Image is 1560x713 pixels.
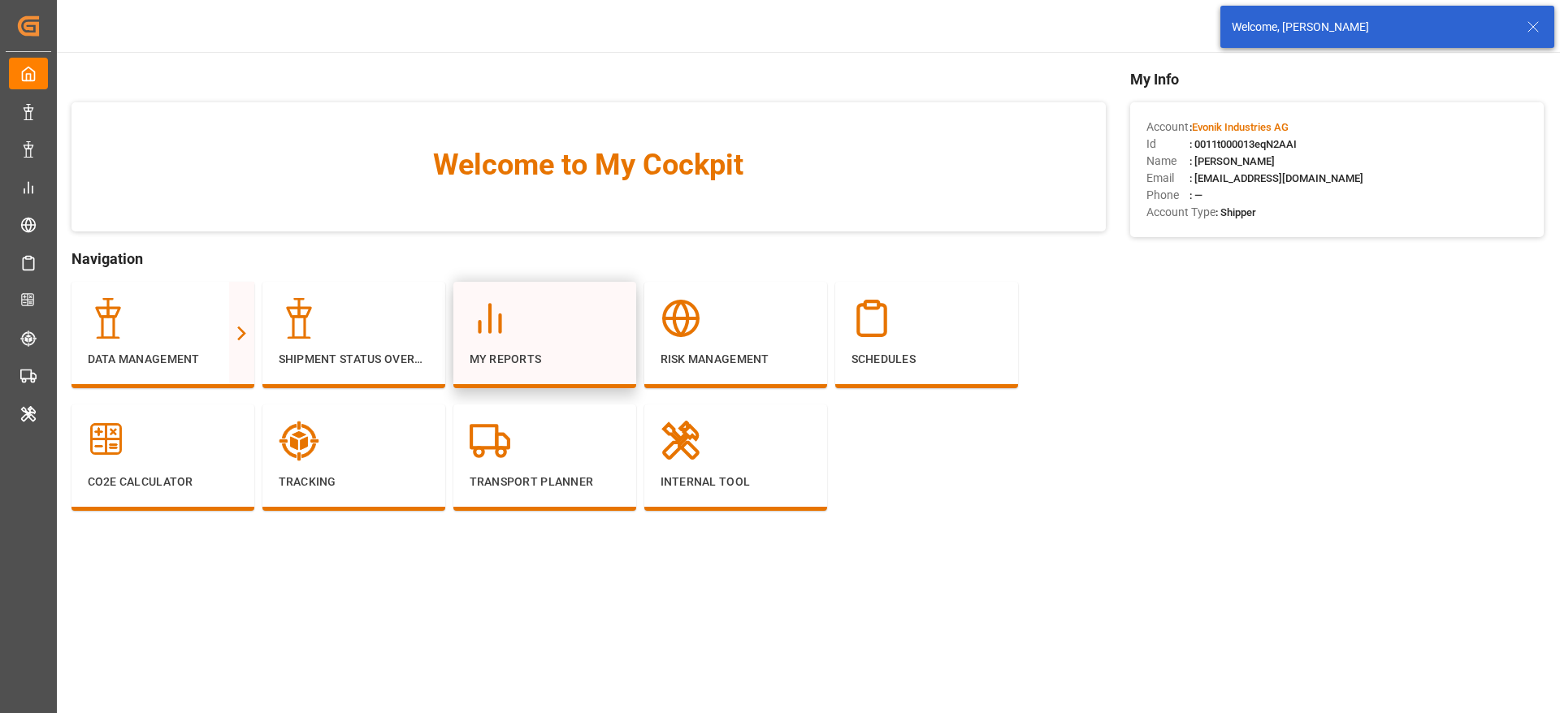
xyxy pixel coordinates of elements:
[1146,136,1189,153] span: Id
[1189,189,1202,201] span: : —
[279,473,429,490] p: Tracking
[661,351,811,368] p: Risk Management
[88,351,238,368] p: Data Management
[1146,187,1189,204] span: Phone
[1215,206,1256,218] span: : Shipper
[1189,172,1363,184] span: : [EMAIL_ADDRESS][DOMAIN_NAME]
[851,351,1002,368] p: Schedules
[1146,170,1189,187] span: Email
[1232,19,1511,36] div: Welcome, [PERSON_NAME]
[1189,121,1289,133] span: :
[470,473,620,490] p: Transport Planner
[88,473,238,490] p: CO2e Calculator
[279,351,429,368] p: Shipment Status Overview
[1146,153,1189,170] span: Name
[1130,68,1544,90] span: My Info
[71,248,1106,270] span: Navigation
[1146,204,1215,221] span: Account Type
[1146,119,1189,136] span: Account
[1189,138,1297,150] span: : 0011t000013eqN2AAI
[1189,155,1275,167] span: : [PERSON_NAME]
[661,473,811,490] p: Internal Tool
[470,351,620,368] p: My Reports
[104,143,1073,187] span: Welcome to My Cockpit
[1192,121,1289,133] span: Evonik Industries AG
